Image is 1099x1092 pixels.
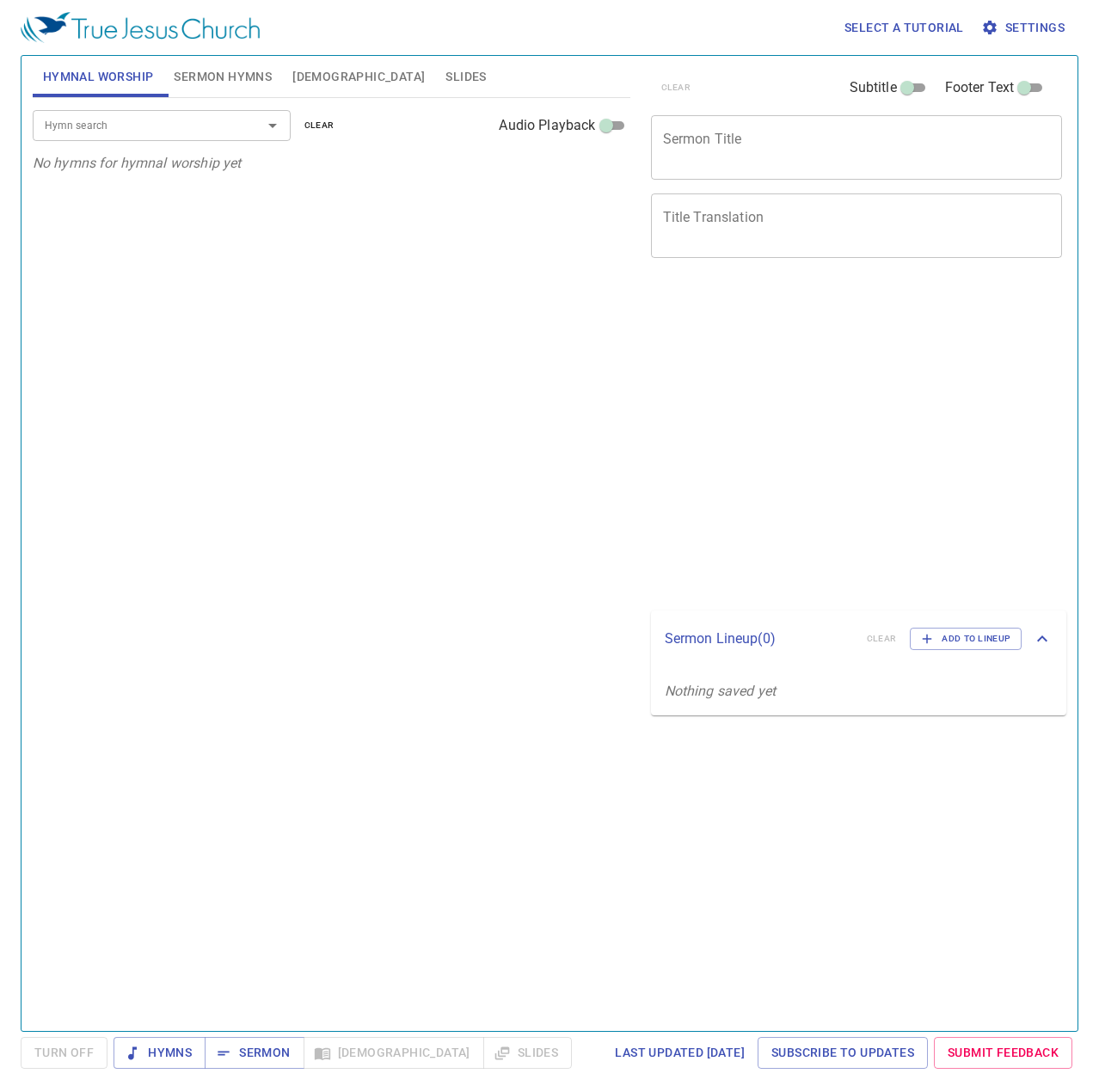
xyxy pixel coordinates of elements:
img: True Jesus Church [21,12,260,43]
span: Submit Feedback [948,1042,1059,1064]
a: Submit Feedback [934,1037,1072,1069]
i: No hymns for hymnal worship yet [33,155,242,171]
span: Subtitle [850,77,897,98]
span: Footer Text [945,77,1015,98]
span: Hymnal Worship [43,66,154,88]
p: Sermon Lineup ( 0 ) [665,629,853,649]
button: Hymns [114,1037,206,1069]
button: clear [294,115,345,136]
span: Select a tutorial [844,17,964,39]
span: Last updated [DATE] [615,1042,745,1064]
iframe: from-child [644,276,982,604]
button: Add to Lineup [910,628,1022,650]
span: Add to Lineup [921,631,1010,647]
button: Open [261,113,285,138]
button: Sermon [205,1037,304,1069]
span: Subscribe to Updates [771,1042,914,1064]
div: Sermon Lineup(0)clearAdd to Lineup [651,610,1067,667]
a: Subscribe to Updates [758,1037,928,1069]
span: clear [304,118,335,133]
span: [DEMOGRAPHIC_DATA] [292,66,425,88]
button: Settings [978,12,1071,44]
span: Audio Playback [499,115,595,136]
span: Sermon [218,1042,290,1064]
span: Sermon Hymns [174,66,272,88]
span: Slides [445,66,486,88]
i: Nothing saved yet [665,683,777,699]
span: Settings [985,17,1065,39]
a: Last updated [DATE] [608,1037,752,1069]
button: Select a tutorial [838,12,971,44]
span: Hymns [127,1042,192,1064]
